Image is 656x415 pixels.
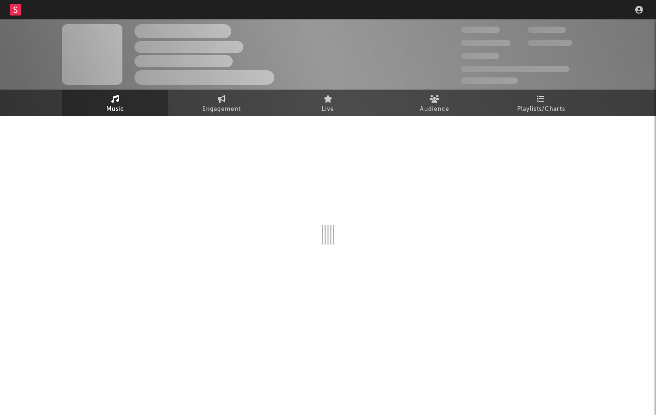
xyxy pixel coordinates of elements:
[461,27,500,33] span: 300,000
[461,66,569,72] span: 50,000,000 Monthly Listeners
[488,90,594,116] a: Playlists/Charts
[461,40,510,46] span: 50,000,000
[168,90,275,116] a: Engagement
[461,77,518,84] span: Jump Score: 85.0
[528,27,566,33] span: 100,000
[106,104,124,115] span: Music
[381,90,488,116] a: Audience
[62,90,168,116] a: Music
[202,104,241,115] span: Engagement
[420,104,449,115] span: Audience
[517,104,565,115] span: Playlists/Charts
[528,40,572,46] span: 1,000,000
[461,53,499,59] span: 100,000
[322,104,334,115] span: Live
[275,90,381,116] a: Live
